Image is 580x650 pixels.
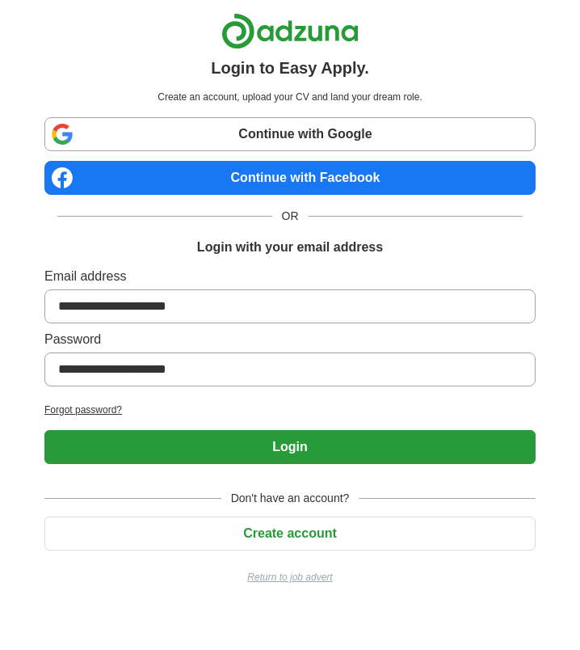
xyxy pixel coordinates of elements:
p: Create an account, upload your CV and land your dream role. [48,90,532,104]
a: Return to job advert [44,570,536,585]
button: Create account [44,517,536,551]
label: Password [44,330,536,349]
h1: Login to Easy Apply. [211,56,369,80]
label: Email address [44,267,536,286]
a: Create account [44,526,536,540]
button: Login [44,430,536,464]
span: OR [272,208,309,225]
a: Forgot password? [44,403,536,417]
h1: Login with your email address [197,238,383,257]
a: Continue with Google [44,117,536,151]
span: Don't have an account? [221,490,359,507]
img: Adzuna logo [221,13,359,49]
a: Continue with Facebook [44,161,536,195]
